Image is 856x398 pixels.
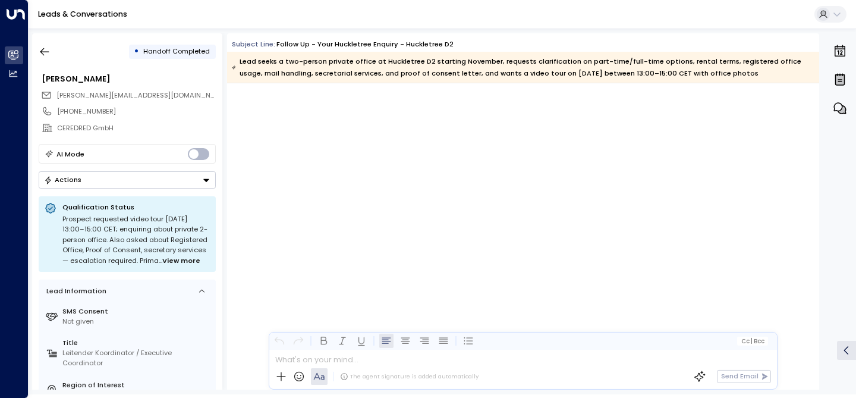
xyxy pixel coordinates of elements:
[340,372,479,381] div: The agent signature is added automatically
[276,39,454,49] div: Follow up - Your Huckletree Enquiry - Huckletree D2
[62,348,212,368] div: Leitender Koordinator / Executive Coordinator
[42,73,215,84] div: [PERSON_NAME]
[43,286,106,296] div: Lead Information
[38,9,127,19] a: Leads & Conversations
[62,202,210,212] p: Qualification Status
[751,338,753,344] span: |
[272,334,287,348] button: Undo
[56,90,227,100] span: [PERSON_NAME][EMAIL_ADDRESS][DOMAIN_NAME]
[56,148,84,160] div: AI Mode
[62,338,212,348] label: Title
[134,43,139,60] div: •
[62,380,212,390] label: Region of Interest
[62,214,210,267] div: Prospect requested video tour [DATE] 13:00–15:00 CET; enquiring about private 2-person office. Al...
[232,39,275,49] span: Subject Line:
[57,106,215,117] div: [PHONE_NUMBER]
[741,338,764,344] span: Cc Bcc
[291,334,306,348] button: Redo
[39,171,216,189] div: Button group with a nested menu
[56,90,216,101] span: a.kozoriz@ceredred.de
[62,316,212,327] div: Not given
[62,306,212,316] label: SMS Consent
[44,176,81,184] div: Actions
[57,123,215,133] div: CEREDRED GmbH
[143,46,210,56] span: Handoff Completed
[162,256,200,267] span: View more
[39,171,216,189] button: Actions
[232,55,813,79] div: Lead seeks a two-person private office at Huckletree D2 starting November, requests clarification...
[737,337,768,346] button: Cc|Bcc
